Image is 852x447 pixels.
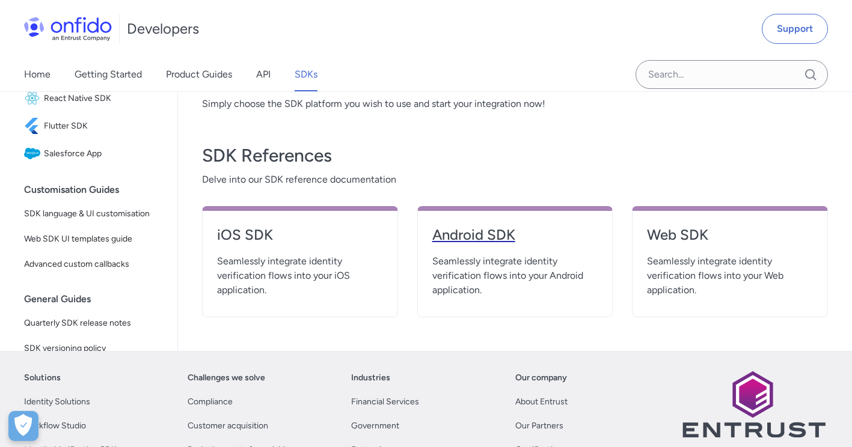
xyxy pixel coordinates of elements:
[188,419,268,433] a: Customer acquisition
[351,395,419,409] a: Financial Services
[24,17,112,41] img: Onfido Logo
[24,316,163,330] span: Quarterly SDK release notes
[432,225,598,245] h4: Android SDK
[24,145,44,162] img: IconSalesforce App
[647,225,813,245] h4: Web SDK
[188,395,233,409] a: Compliance
[19,202,168,226] a: SDK language & UI customisation
[188,371,265,385] a: Challenges we solve
[515,371,567,385] a: Our company
[19,113,168,139] a: IconFlutter SDKFlutter SDK
[24,395,90,409] a: Identity Solutions
[166,58,232,91] a: Product Guides
[515,419,563,433] a: Our Partners
[432,254,598,297] span: Seamlessly integrate identity verification flows into your Android application.
[24,257,163,272] span: Advanced custom callbacks
[217,225,383,245] h4: iOS SDK
[8,411,38,441] button: Open Preferences
[19,311,168,335] a: Quarterly SDK release notes
[202,144,828,168] h3: SDK References
[44,145,163,162] span: Salesforce App
[24,371,61,385] a: Solutions
[636,60,828,89] input: Onfido search input field
[351,419,399,433] a: Government
[432,225,598,254] a: Android SDK
[647,225,813,254] a: Web SDK
[515,395,568,409] a: About Entrust
[24,341,163,356] span: SDK versioning policy
[202,97,828,111] p: Simply choose the SDK platform you wish to use and start your integration now!
[24,232,163,246] span: Web SDK UI templates guide
[762,14,828,44] a: Support
[127,19,199,38] h1: Developers
[217,225,383,254] a: iOS SDK
[202,172,828,187] span: Delve into our SDK reference documentation
[19,85,168,112] a: IconReact Native SDKReact Native SDK
[24,419,86,433] a: Workflow Studio
[44,90,163,107] span: React Native SDK
[19,252,168,276] a: Advanced custom callbacks
[24,58,51,91] a: Home
[681,371,826,437] img: Entrust logo
[24,287,173,311] div: General Guides
[19,227,168,251] a: Web SDK UI templates guide
[351,371,390,385] a: Industries
[24,118,44,135] img: IconFlutter SDK
[44,118,163,135] span: Flutter SDK
[24,207,163,221] span: SDK language & UI customisation
[217,254,383,297] span: Seamlessly integrate identity verification flows into your iOS application.
[19,141,168,167] a: IconSalesforce AppSalesforce App
[295,58,317,91] a: SDKs
[75,58,142,91] a: Getting Started
[8,411,38,441] div: Cookie Preferences
[19,336,168,360] a: SDK versioning policy
[24,178,173,202] div: Customisation Guides
[256,58,271,91] a: API
[647,254,813,297] span: Seamlessly integrate identity verification flows into your Web application.
[24,90,44,107] img: IconReact Native SDK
